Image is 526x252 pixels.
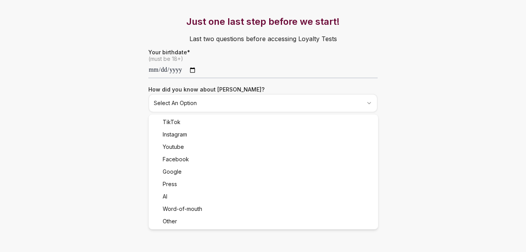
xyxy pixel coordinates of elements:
span: Youtube [163,143,184,151]
span: Other [163,217,177,225]
span: TikTok [163,118,180,126]
span: Word-of-mouth [163,205,202,213]
span: Facebook [163,155,189,163]
span: Instagram [163,131,187,138]
span: AI [163,193,167,200]
span: Press [163,180,177,188]
span: Google [163,168,182,176]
